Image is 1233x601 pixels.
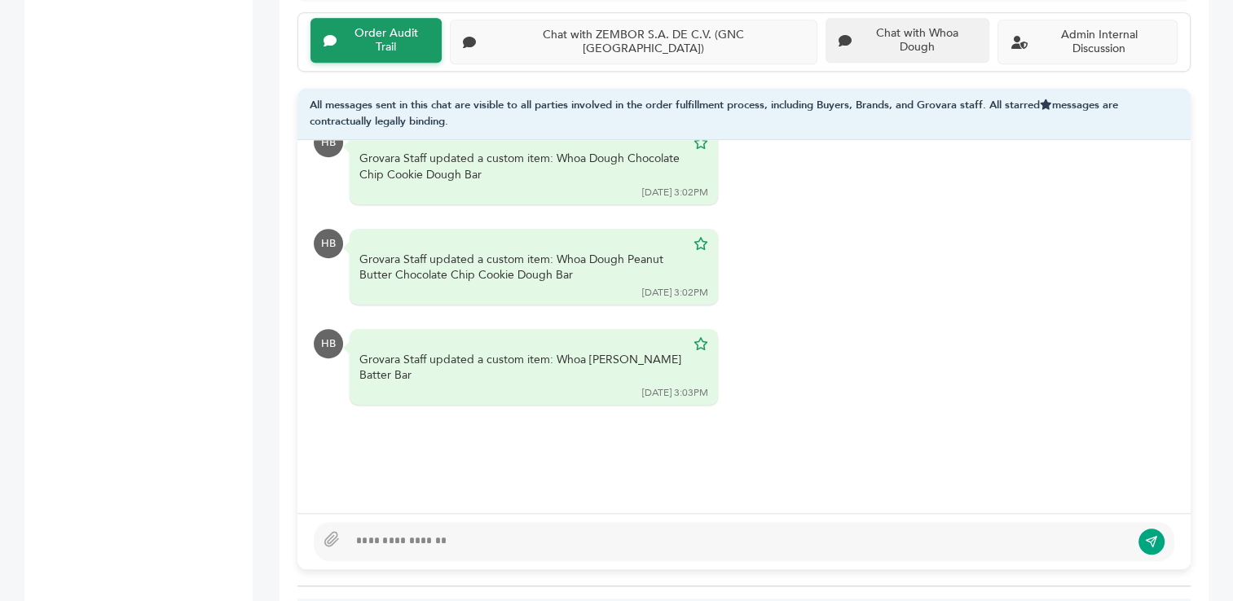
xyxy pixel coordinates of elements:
[314,128,343,157] div: HB
[359,352,685,384] div: Grovara Staff updated a custom item: Whoa [PERSON_NAME] Batter Bar
[359,151,685,182] div: Grovara Staff updated a custom item: Whoa Dough Chocolate Chip Cookie Dough Bar
[359,252,685,283] div: Grovara Staff updated a custom item: Whoa Dough Peanut Butter Chocolate Chip Cookie Dough Bar
[1033,29,1165,56] div: Admin Internal Discussion
[343,27,429,55] div: Order Audit Trail
[858,27,977,55] div: Chat with Whoa Dough
[482,29,804,56] div: Chat with ZEMBOR S.A. DE C.V. (GNC [GEOGRAPHIC_DATA])
[314,229,343,258] div: HB
[642,386,708,400] div: [DATE] 3:03PM
[297,88,1191,140] div: All messages sent in this chat are visible to all parties involved in the order fulfillment proce...
[314,329,343,358] div: HB
[642,186,708,200] div: [DATE] 3:02PM
[642,286,708,300] div: [DATE] 3:02PM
